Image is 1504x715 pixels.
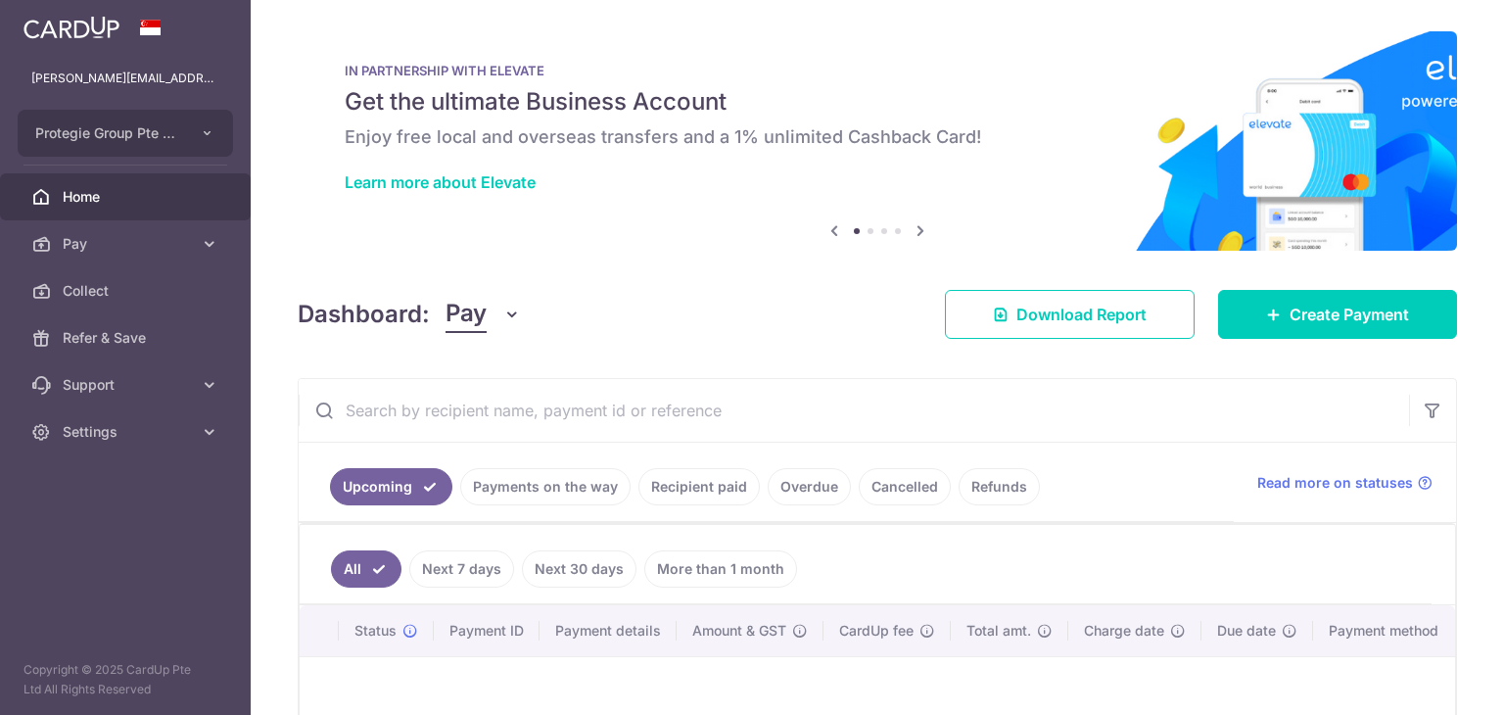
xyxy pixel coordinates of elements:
[63,234,192,254] span: Pay
[409,550,514,588] a: Next 7 days
[345,172,536,192] a: Learn more about Elevate
[434,605,540,656] th: Payment ID
[1218,290,1457,339] a: Create Payment
[63,375,192,395] span: Support
[1257,473,1433,493] a: Read more on statuses
[644,550,797,588] a: More than 1 month
[354,621,397,641] span: Status
[345,125,1410,149] h6: Enjoy free local and overseas transfers and a 1% unlimited Cashback Card!
[1016,303,1147,326] span: Download Report
[299,379,1409,442] input: Search by recipient name, payment id or reference
[345,86,1410,118] h5: Get the ultimate Business Account
[1217,621,1276,641] span: Due date
[959,468,1040,505] a: Refunds
[768,468,851,505] a: Overdue
[966,621,1031,641] span: Total amt.
[35,123,180,143] span: Protegie Group Pte Ltd
[345,63,1410,78] p: IN PARTNERSHIP WITH ELEVATE
[638,468,760,505] a: Recipient paid
[63,187,192,207] span: Home
[331,550,401,588] a: All
[63,328,192,348] span: Refer & Save
[446,296,521,333] button: Pay
[330,468,452,505] a: Upcoming
[839,621,914,641] span: CardUp fee
[1084,621,1164,641] span: Charge date
[945,290,1195,339] a: Download Report
[692,621,786,641] span: Amount & GST
[1313,605,1462,656] th: Payment method
[522,550,636,588] a: Next 30 days
[31,69,219,88] p: [PERSON_NAME][EMAIL_ADDRESS][DOMAIN_NAME]
[18,110,233,157] button: Protegie Group Pte Ltd
[63,422,192,442] span: Settings
[446,296,487,333] span: Pay
[23,16,119,39] img: CardUp
[859,468,951,505] a: Cancelled
[1290,303,1409,326] span: Create Payment
[63,281,192,301] span: Collect
[298,297,430,332] h4: Dashboard:
[540,605,677,656] th: Payment details
[1257,473,1413,493] span: Read more on statuses
[298,31,1457,251] img: Renovation banner
[460,468,631,505] a: Payments on the way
